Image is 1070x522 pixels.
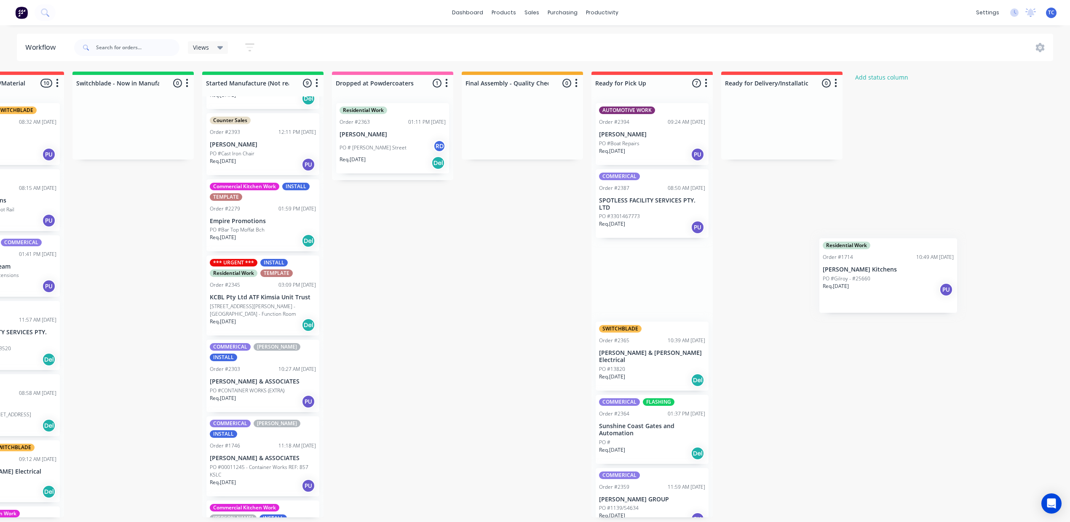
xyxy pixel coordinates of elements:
span: 7 [692,79,701,88]
img: Factory [15,6,28,19]
input: Enter column name… [725,79,808,88]
button: Add status column [851,72,913,83]
span: Views [193,43,209,52]
div: products [487,6,520,19]
span: 0 [173,79,182,88]
span: 1 [433,79,441,88]
div: Open Intercom Messenger [1041,493,1062,514]
span: TC [1048,9,1054,16]
div: productivity [582,6,623,19]
input: Enter column name… [76,79,159,88]
input: Enter column name… [336,79,419,88]
div: sales [520,6,543,19]
input: Enter column name… [206,79,289,88]
div: Workflow [25,43,60,53]
div: purchasing [543,6,582,19]
span: 0 [562,79,571,88]
span: 9 [303,79,312,88]
input: Enter column name… [595,79,678,88]
span: 0 [822,79,831,88]
div: settings [972,6,1003,19]
input: Search for orders... [96,39,179,56]
span: 10 [40,79,52,88]
a: dashboard [448,6,487,19]
input: Enter column name… [465,79,548,88]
